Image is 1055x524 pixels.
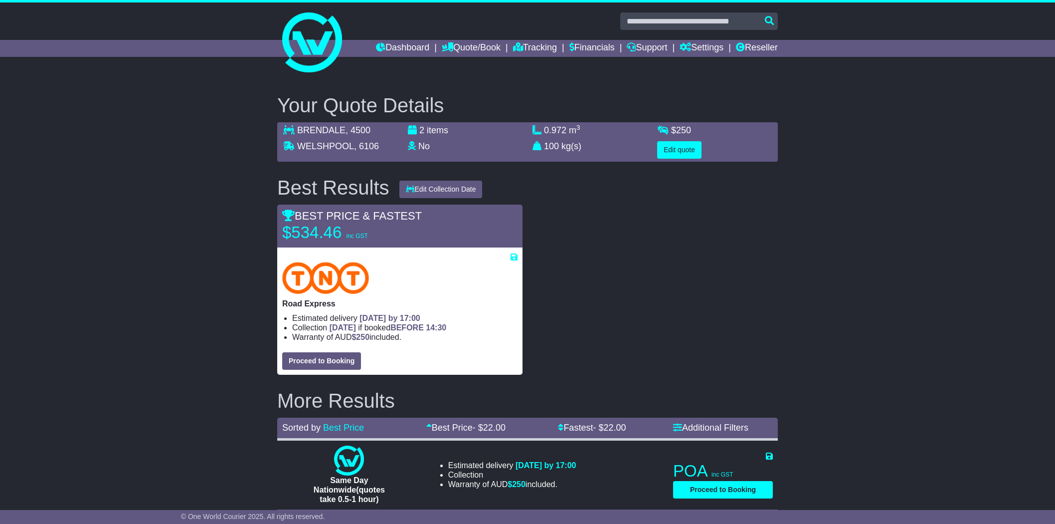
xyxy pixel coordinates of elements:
[593,423,626,433] span: - $
[657,141,702,159] button: Edit quote
[292,323,518,332] li: Collection
[277,390,778,412] h2: More Results
[356,333,369,341] span: 250
[673,423,748,433] a: Additional Filters
[544,141,559,151] span: 100
[603,423,626,433] span: 22.00
[676,125,691,135] span: 250
[323,423,364,433] a: Best Price
[376,40,429,57] a: Dashboard
[673,481,773,499] button: Proceed to Booking
[282,262,369,294] img: TNT Domestic: Road Express
[569,40,615,57] a: Financials
[282,223,407,243] p: $534.46
[576,124,580,131] sup: 3
[282,423,321,433] span: Sorted by
[297,141,354,151] span: WELSHPOOL
[390,323,424,332] span: BEFORE
[448,461,576,470] li: Estimated delivery
[448,470,576,480] li: Collection
[346,125,370,135] span: , 4500
[314,476,385,504] span: Same Day Nationwide(quotes take 0.5-1 hour)
[334,446,364,476] img: One World Courier: Same Day Nationwide(quotes take 0.5-1 hour)
[569,125,580,135] span: m
[292,332,518,342] li: Warranty of AUD included.
[558,423,626,433] a: Fastest- $22.00
[426,423,506,433] a: Best Price- $22.00
[544,125,566,135] span: 0.972
[330,323,356,332] span: [DATE]
[427,125,448,135] span: items
[516,461,576,470] span: [DATE] by 17:00
[352,333,369,341] span: $
[473,423,506,433] span: - $
[736,40,778,57] a: Reseller
[359,314,420,322] span: [DATE] by 17:00
[418,141,430,151] span: No
[282,299,518,308] p: Road Express
[673,461,773,481] p: POA
[272,177,394,199] div: Best Results
[419,125,424,135] span: 2
[483,423,506,433] span: 22.00
[512,480,526,489] span: 250
[330,323,446,332] span: if booked
[426,323,446,332] span: 14:30
[448,480,576,489] li: Warranty of AUD included.
[181,513,325,521] span: © One World Courier 2025. All rights reserved.
[680,40,723,57] a: Settings
[442,40,501,57] a: Quote/Book
[277,94,778,116] h2: Your Quote Details
[297,125,346,135] span: BRENDALE
[399,181,483,198] button: Edit Collection Date
[513,40,557,57] a: Tracking
[627,40,667,57] a: Support
[561,141,581,151] span: kg(s)
[671,125,691,135] span: $
[711,471,733,478] span: inc GST
[354,141,379,151] span: , 6106
[282,210,422,222] span: BEST PRICE & FASTEST
[292,313,518,323] li: Estimated delivery
[282,352,361,370] button: Proceed to Booking
[346,233,367,240] span: inc GST
[508,480,526,489] span: $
